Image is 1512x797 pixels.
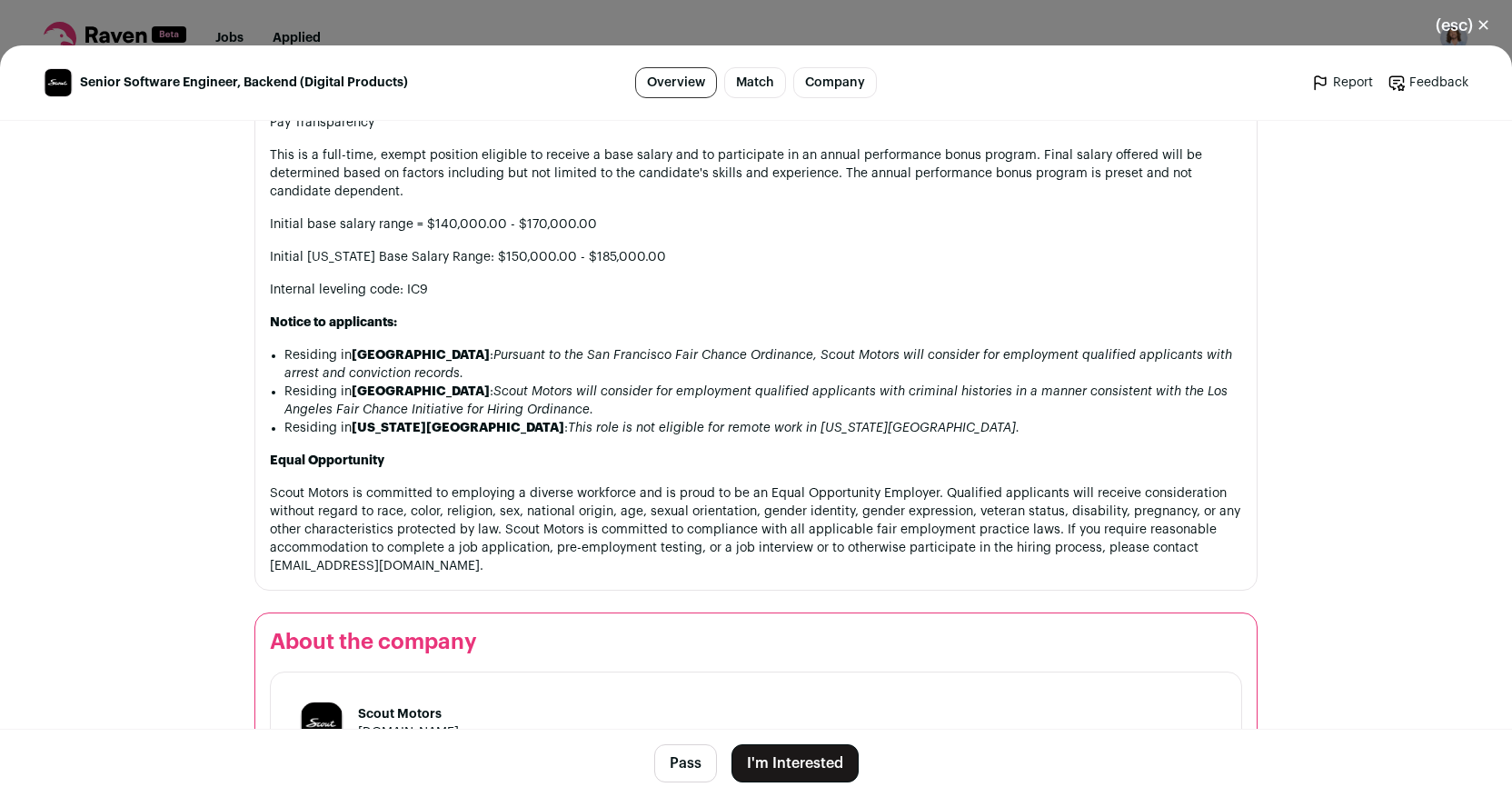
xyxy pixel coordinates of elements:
li: Residing in : [284,383,1242,419]
button: Close modal [1414,5,1512,45]
p: This is a full-time, exempt position eligible to receive a base salary and to participate in an a... [270,146,1242,201]
em: This role is not eligible for remote work in [US_STATE][GEOGRAPHIC_DATA]. [568,422,1020,434]
em: Scout Motors will consider for employment qualified applicants with criminal histories in a manne... [284,385,1228,416]
a: Report [1311,74,1373,92]
strong: Equal Opportunity [270,454,384,467]
h2: About the company [270,628,1242,657]
h1: Scout Motors [358,705,459,723]
p: Initial [US_STATE] Base Salary Range: $150,000.00 - $185,000.00 [270,248,1242,266]
a: [DOMAIN_NAME] [358,726,459,739]
a: Company [793,67,877,98]
strong: [GEOGRAPHIC_DATA] [352,349,490,362]
a: Feedback [1388,74,1468,92]
span: Senior Software Engineer, Backend (Digital Products) [80,74,408,92]
button: Pass [654,744,717,782]
button: I'm Interested [731,744,859,782]
li: Residing in : [284,419,1242,437]
li: Residing in : [284,346,1242,383]
p: Internal leveling code: IC9 [270,281,1242,299]
p: Initial base salary range = $140,000.00 - $170,000.00 [270,215,1242,234]
img: edcdce9915035250e079cedc463795869719a507718372f0ee6c812f450f25c2 [45,69,72,96]
a: Match [724,67,786,98]
strong: [US_STATE][GEOGRAPHIC_DATA] [352,422,564,434]
p: Scout Motors is committed to employing a diverse workforce and is proud to be an Equal Opportunit... [270,484,1242,575]
em: Pursuant to the San Francisco Fair Chance Ordinance, Scout Motors will consider for employment qu... [284,349,1232,380]
strong: Notice to applicants: [270,316,397,329]
img: edcdce9915035250e079cedc463795869719a507718372f0ee6c812f450f25c2 [301,702,343,744]
strong: [GEOGRAPHIC_DATA] [352,385,490,398]
a: Overview [635,67,717,98]
h4: Pay Transparency [270,114,1242,132]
